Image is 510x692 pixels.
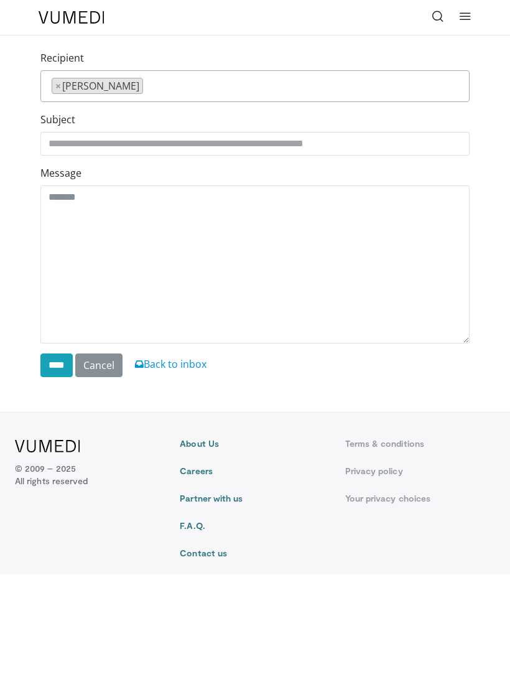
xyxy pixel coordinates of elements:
a: Back to inbox [135,357,206,371]
a: Contact us [180,547,330,559]
p: © 2009 – 2025 [15,462,88,487]
label: Message [40,166,81,180]
a: Your privacy choices [345,492,495,505]
a: Privacy policy [345,465,495,477]
a: Cancel [75,353,123,377]
label: Subject [40,112,75,127]
img: VuMedi Logo [15,440,80,452]
a: Terms & conditions [345,437,495,450]
a: About Us [180,437,330,450]
a: Partner with us [180,492,330,505]
span: × [55,78,61,93]
span: All rights reserved [15,475,88,487]
img: VuMedi Logo [39,11,104,24]
li: David Chieng [52,78,143,94]
a: Careers [180,465,330,477]
label: Recipient [40,50,84,65]
a: F.A.Q. [180,520,330,532]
